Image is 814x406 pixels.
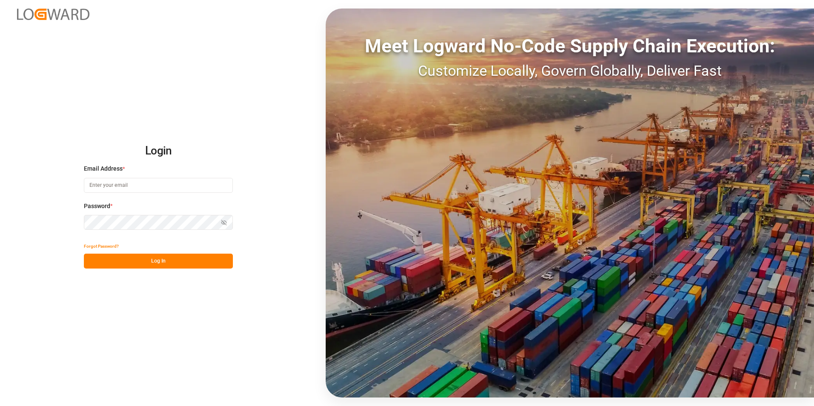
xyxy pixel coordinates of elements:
[84,137,233,165] h2: Login
[84,164,123,173] span: Email Address
[84,178,233,193] input: Enter your email
[84,239,119,254] button: Forgot Password?
[326,60,814,82] div: Customize Locally, Govern Globally, Deliver Fast
[17,9,89,20] img: Logward_new_orange.png
[84,254,233,269] button: Log In
[84,202,110,211] span: Password
[326,32,814,60] div: Meet Logward No-Code Supply Chain Execution:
